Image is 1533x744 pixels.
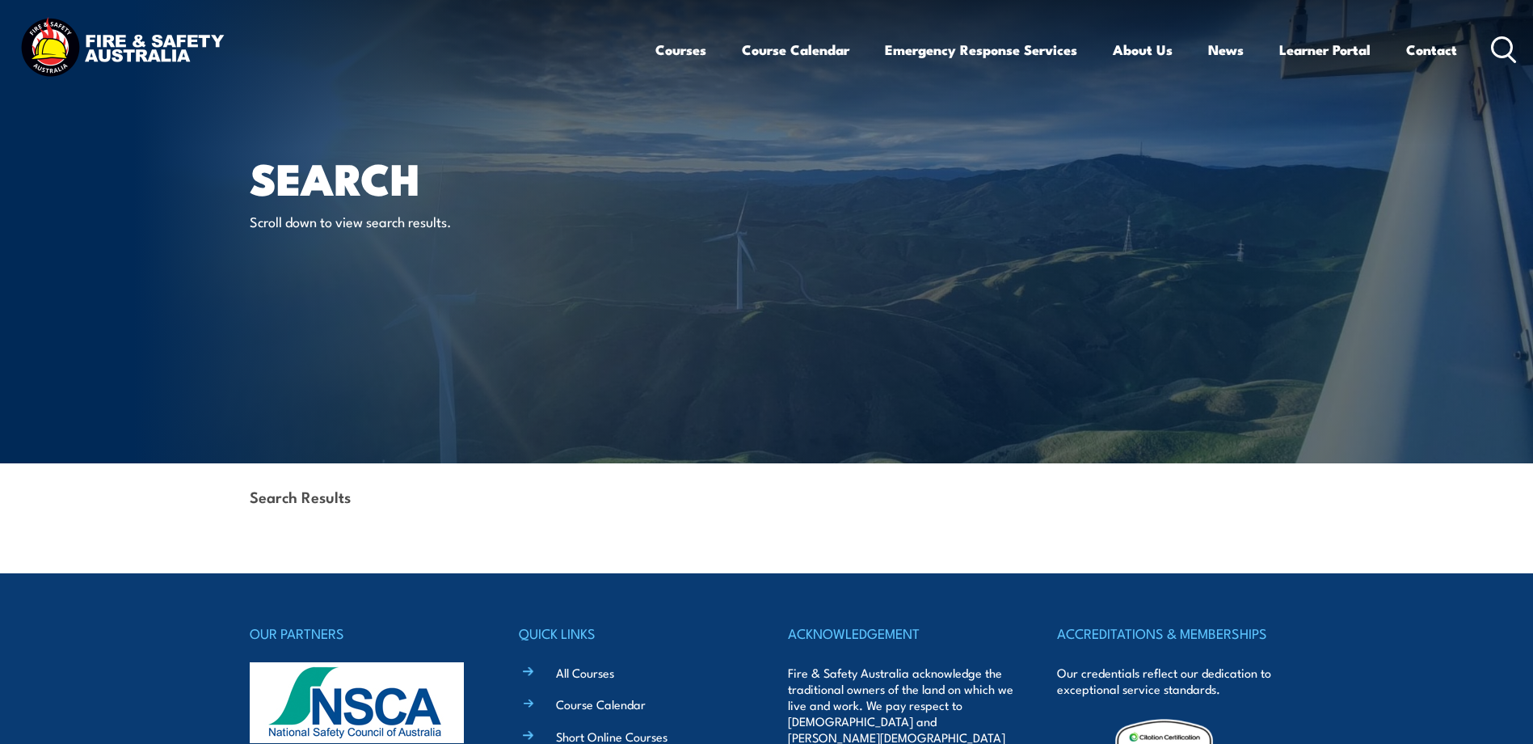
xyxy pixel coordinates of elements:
a: Courses [655,28,706,71]
a: Course Calendar [742,28,849,71]
p: Our credentials reflect our dedication to exceptional service standards. [1057,665,1283,697]
img: nsca-logo-footer [250,662,464,743]
strong: Search Results [250,485,351,507]
p: Scroll down to view search results. [250,212,545,230]
a: About Us [1113,28,1173,71]
h4: QUICK LINKS [519,622,745,645]
h1: Search [250,159,649,197]
a: Course Calendar [556,695,646,712]
a: Contact [1406,28,1457,71]
h4: ACKNOWLEDGEMENT [788,622,1014,645]
a: All Courses [556,664,614,681]
a: Emergency Response Services [885,28,1077,71]
a: Learner Portal [1279,28,1371,71]
a: News [1208,28,1244,71]
h4: OUR PARTNERS [250,622,476,645]
h4: ACCREDITATIONS & MEMBERSHIPS [1057,622,1283,645]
